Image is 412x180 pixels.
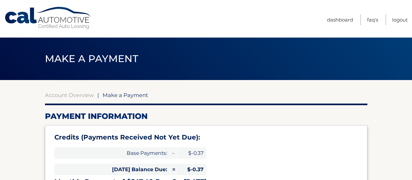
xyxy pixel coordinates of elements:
[4,7,92,30] a: Cal Automotive
[327,14,353,25] a: Dashboard
[97,92,99,98] span: |
[45,111,367,121] h2: Payment Information
[54,164,170,175] span: [DATE] Balance Due:
[367,14,378,25] a: FAQ's
[177,147,206,159] span: $-0.37
[45,92,94,98] a: Account Overview
[54,133,358,141] h3: Credits (Payments Received Not Yet Due):
[45,53,138,65] span: Make a Payment
[170,147,177,159] span: -
[170,164,177,175] span: =
[392,14,408,25] a: Logout
[54,147,170,159] span: Base Payments:
[103,92,148,98] span: Make a Payment
[177,164,206,175] span: $-0.37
